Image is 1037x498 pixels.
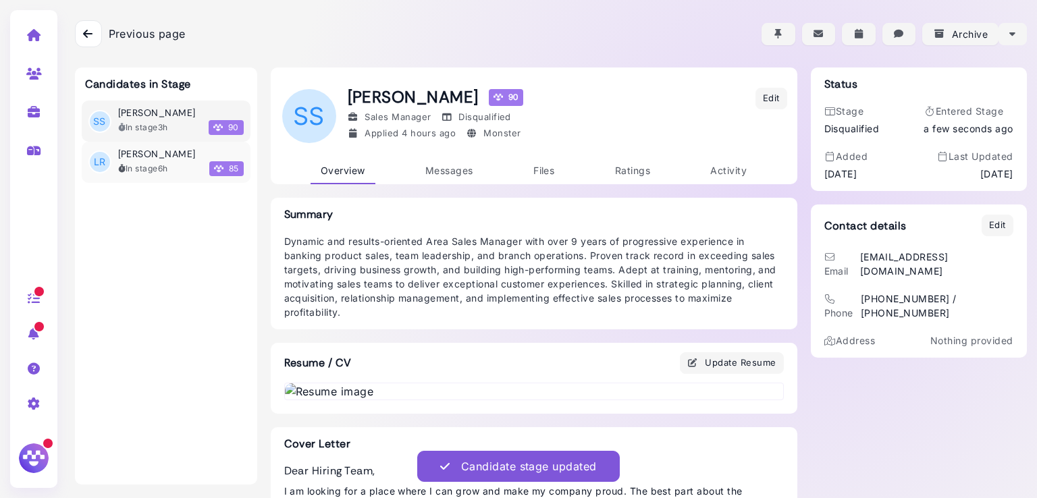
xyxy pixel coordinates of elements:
h3: Candidates in Stage [85,78,191,90]
p: Nothing provided [930,333,1013,348]
time: 2025-08-15T03:43:22.772Z [158,163,168,173]
span: LR [90,152,110,172]
a: Files [523,158,564,184]
div: 90 [489,89,523,105]
button: Edit [982,215,1013,236]
span: Messages [425,165,473,176]
div: Stage [824,104,880,118]
span: 90 [209,120,244,135]
div: Email [824,250,857,278]
div: Disqualified [441,111,511,124]
h3: [PERSON_NAME] [118,107,196,119]
div: Applied [348,127,456,140]
span: Activity [710,165,747,176]
span: Overview [321,165,365,176]
img: Megan Score [214,164,223,173]
div: Entered Stage [924,104,1013,118]
div: [EMAIL_ADDRESS][DOMAIN_NAME] [860,250,1013,278]
div: In stage [118,121,168,134]
h3: [PERSON_NAME] [118,148,196,160]
time: [DATE] [824,167,857,181]
a: Activity [700,158,757,184]
span: SS [90,111,110,132]
img: Megan [17,441,51,475]
h1: [PERSON_NAME] [348,88,523,107]
img: Megan Score [213,123,223,132]
h3: Summary [284,208,784,221]
div: Address [824,333,876,348]
h3: Status [824,78,858,90]
div: Last Updated [936,149,1013,163]
button: Archive [922,23,999,45]
div: Edit [989,219,1006,232]
div: Update Resume [687,356,776,370]
h3: Cover Letter [284,437,784,450]
span: Files [533,165,554,176]
button: Update Resume [680,352,784,374]
time: [DATE] [980,167,1013,181]
span: 85 [209,161,244,176]
time: Aug 15, 2025 [924,121,1013,136]
span: Ratings [615,165,650,176]
p: Dynamic and results-oriented Area Sales Manager with over 9 years of progressive experience in ba... [284,234,784,319]
div: Disqualified [824,121,880,136]
h3: Contact details [824,219,907,232]
span: SS [282,89,336,143]
a: Previous page [75,20,186,47]
div: In stage [118,163,168,175]
a: Overview [311,158,375,184]
h3: Resume / CV [271,343,365,383]
div: Sales Manager [348,111,431,124]
div: Archive [933,27,988,41]
a: Ratings [605,158,660,184]
span: Previous page [109,26,186,42]
a: Messages [415,158,483,184]
button: Edit [755,88,787,109]
div: Added [824,149,868,163]
time: 2025-08-15T05:50:31.898Z [158,122,168,132]
img: Megan Score [494,92,503,102]
div: Candidate stage updated [461,458,597,474]
div: Edit [763,92,780,105]
div: Monster [466,127,521,140]
time: Aug 15, 2025 [402,128,456,138]
div: [PHONE_NUMBER] / [PHONE_NUMBER] [861,292,1013,320]
img: Resume image [285,383,783,399]
div: Phone [824,292,857,320]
